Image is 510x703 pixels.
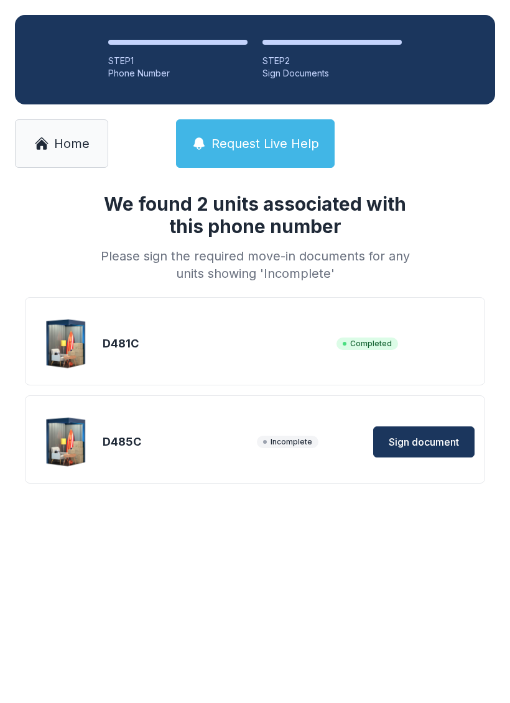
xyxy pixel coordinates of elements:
h1: We found 2 units associated with this phone number [96,193,414,237]
span: Request Live Help [211,135,319,152]
span: Incomplete [257,436,318,448]
div: STEP 1 [108,55,248,67]
div: STEP 2 [262,55,402,67]
div: Sign Documents [262,67,402,80]
span: Sign document [389,434,459,449]
div: Phone Number [108,67,248,80]
span: Completed [336,338,398,350]
div: D481C [103,335,331,352]
div: Please sign the required move-in documents for any units showing 'Incomplete' [96,247,414,282]
div: D485C [103,433,252,451]
span: Home [54,135,90,152]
